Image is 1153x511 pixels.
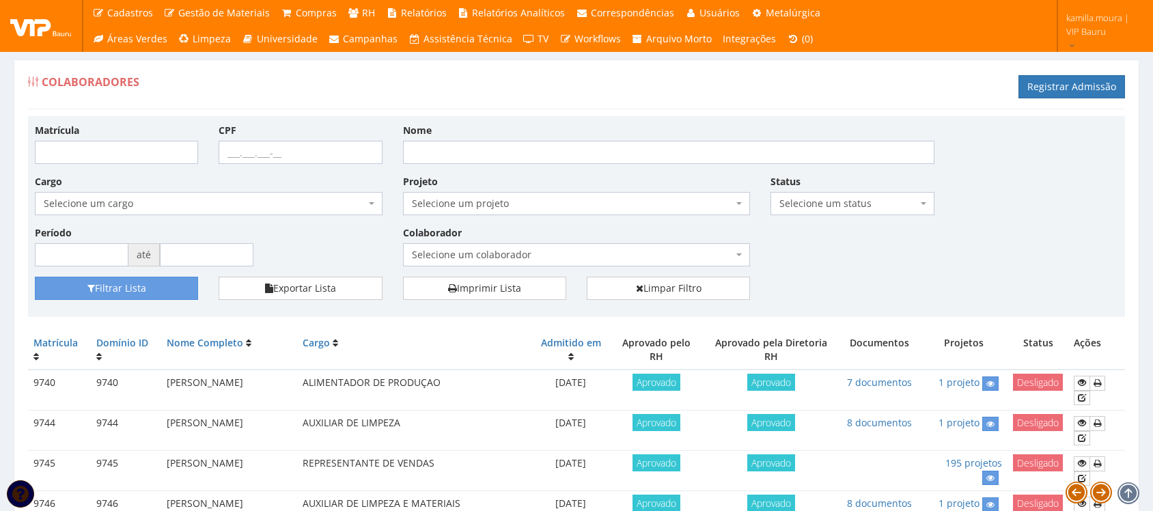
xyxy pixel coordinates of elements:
a: 8 documentos [847,416,912,429]
span: Campanhas [343,32,398,45]
label: Projeto [403,175,438,189]
a: 1 projeto [939,376,980,389]
a: Arquivo Morto [626,26,718,52]
span: Correspondências [591,6,674,19]
span: Selecione um cargo [35,192,383,215]
a: Admitido em [541,336,601,349]
a: Nome Completo [167,336,243,349]
span: Gestão de Materiais [178,6,270,19]
td: [DATE] [532,411,610,451]
a: Assistência Técnica [403,26,518,52]
button: Exportar Lista [219,277,382,300]
span: Aprovado [633,374,680,391]
img: logo [10,16,72,36]
label: CPF [219,124,236,137]
td: [PERSON_NAME] [161,451,297,491]
a: Registrar Admissão [1018,75,1125,98]
span: Workflows [574,32,621,45]
a: Áreas Verdes [87,26,173,52]
span: kamilla.moura | VIP Bauru [1066,11,1135,38]
a: Cargo [303,336,330,349]
label: Período [35,226,72,240]
span: Compras [296,6,337,19]
td: [DATE] [532,370,610,411]
a: 195 projetos [945,456,1002,469]
span: Aprovado [633,454,680,471]
span: Aprovado [747,414,795,431]
span: Aprovado [747,454,795,471]
a: Domínio ID [96,336,148,349]
td: [DATE] [532,451,610,491]
td: REPRESENTANTE DE VENDAS [297,451,532,491]
span: Cadastros [107,6,153,19]
a: Matrícula [33,336,78,349]
th: Documentos [839,331,919,370]
span: Desligado [1013,414,1063,431]
td: AUXILIAR DE LIMPEZA [297,411,532,451]
span: RH [362,6,375,19]
a: TV [518,26,555,52]
a: 7 documentos [847,376,912,389]
span: Integrações [723,32,776,45]
td: [PERSON_NAME] [161,370,297,411]
span: TV [538,32,548,45]
a: Campanhas [323,26,404,52]
a: Imprimir Lista [403,277,566,300]
span: Arquivo Morto [646,32,712,45]
span: Desligado [1013,454,1063,471]
span: Metalúrgica [766,6,820,19]
span: até [128,243,160,266]
span: Áreas Verdes [107,32,167,45]
a: Limpeza [173,26,237,52]
a: (0) [781,26,818,52]
a: Limpar Filtro [587,277,750,300]
a: 1 projeto [939,497,980,510]
span: Aprovado [747,374,795,391]
span: Selecione um colaborador [403,243,751,266]
span: Assistência Técnica [423,32,512,45]
a: 1 projeto [939,416,980,429]
span: Selecione um status [779,197,917,210]
span: Relatórios [401,6,447,19]
span: Selecione um projeto [403,192,751,215]
td: 9740 [91,370,161,411]
th: Status [1008,331,1068,370]
a: 8 documentos [847,497,912,510]
span: Usuários [699,6,740,19]
td: 9745 [91,451,161,491]
a: Workflows [554,26,626,52]
td: [PERSON_NAME] [161,411,297,451]
span: Aprovado [633,414,680,431]
span: Selecione um cargo [44,197,365,210]
th: Aprovado pela Diretoria RH [704,331,839,370]
td: 9744 [91,411,161,451]
td: ALIMENTADOR DE PRODUÇAO [297,370,532,411]
button: Filtrar Lista [35,277,198,300]
td: 9740 [28,370,91,411]
span: Desligado [1013,374,1063,391]
th: Aprovado pelo RH [610,331,704,370]
th: Projetos [919,331,1008,370]
th: Ações [1068,331,1125,370]
label: Matrícula [35,124,79,137]
a: Universidade [236,26,323,52]
td: 9744 [28,411,91,451]
label: Colaborador [403,226,462,240]
span: Colaboradores [42,74,139,89]
span: Universidade [257,32,318,45]
label: Nome [403,124,432,137]
span: Selecione um projeto [412,197,734,210]
span: (0) [802,32,813,45]
input: ___.___.___-__ [219,141,382,164]
label: Status [770,175,801,189]
span: Limpeza [193,32,231,45]
span: Relatórios Analíticos [472,6,565,19]
a: Integrações [717,26,781,52]
td: 9745 [28,451,91,491]
span: Selecione um colaborador [412,248,734,262]
span: Selecione um status [770,192,934,215]
label: Cargo [35,175,62,189]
